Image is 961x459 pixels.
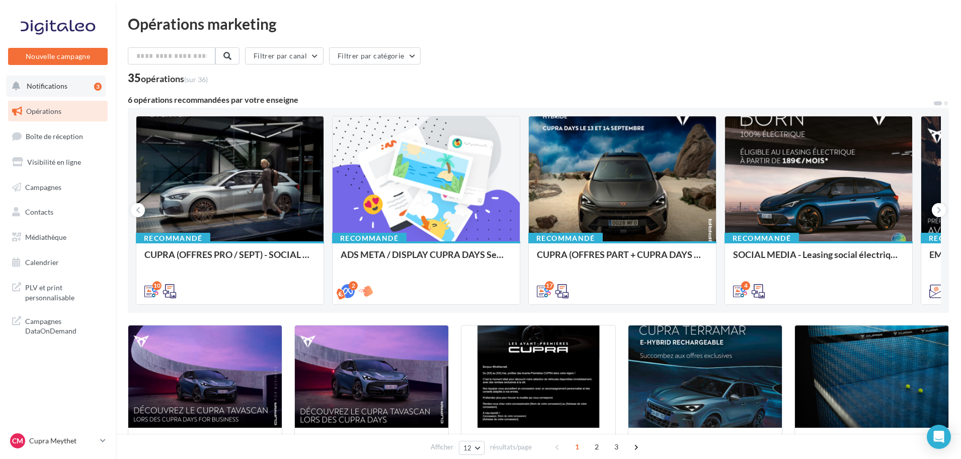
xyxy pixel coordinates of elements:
a: Campagnes [6,177,110,198]
span: Campagnes [25,182,61,191]
span: 12 [463,444,472,452]
a: Contacts [6,202,110,223]
div: 17 [545,281,554,290]
span: Afficher [431,442,453,452]
a: Campagnes DataOnDemand [6,310,110,340]
span: Opérations [26,107,61,115]
button: Filtrer par canal [245,47,324,64]
div: 2 [349,281,358,290]
span: 3 [608,439,624,455]
span: PLV et print personnalisable [25,281,104,302]
span: Notifications [27,82,67,90]
span: Boîte de réception [26,132,83,141]
a: Visibilité en ligne [6,152,110,173]
div: 35 [128,73,208,84]
span: CM [12,436,23,446]
div: 6 opérations recommandées par votre enseigne [128,96,933,104]
button: Filtrer par catégorie [329,47,421,64]
div: Recommandé [725,233,799,244]
a: CM Cupra Meythet [8,431,108,450]
span: Visibilité en ligne [27,158,81,166]
p: Cupra Meythet [29,436,96,446]
div: Recommandé [136,233,210,244]
span: Médiathèque [25,233,66,241]
div: Recommandé [332,233,407,244]
a: Calendrier [6,252,110,273]
span: (sur 36) [184,75,208,84]
div: CUPRA (OFFRES PART + CUPRA DAYS / SEPT) - SOCIAL MEDIA [537,249,708,270]
div: opérations [141,74,208,83]
button: Nouvelle campagne [8,48,108,65]
span: Calendrier [25,258,59,267]
span: 1 [569,439,585,455]
div: 10 [152,281,162,290]
span: Contacts [25,208,53,216]
span: Campagnes DataOnDemand [25,314,104,336]
div: ADS META / DISPLAY CUPRA DAYS Septembre 2025 [341,249,512,270]
a: Boîte de réception [6,125,110,147]
a: Médiathèque [6,227,110,248]
div: Open Intercom Messenger [927,425,951,449]
div: 3 [94,83,102,91]
div: SOCIAL MEDIA - Leasing social électrique - CUPRA Born [733,249,904,270]
div: CUPRA (OFFRES PRO / SEPT) - SOCIAL MEDIA [144,249,315,270]
a: PLV et print personnalisable [6,277,110,306]
span: résultats/page [490,442,532,452]
div: Recommandé [528,233,603,244]
button: 12 [459,441,485,455]
a: Opérations [6,101,110,122]
div: 4 [741,281,750,290]
div: Opérations marketing [128,16,949,31]
span: 2 [589,439,605,455]
button: Notifications 3 [6,76,106,97]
